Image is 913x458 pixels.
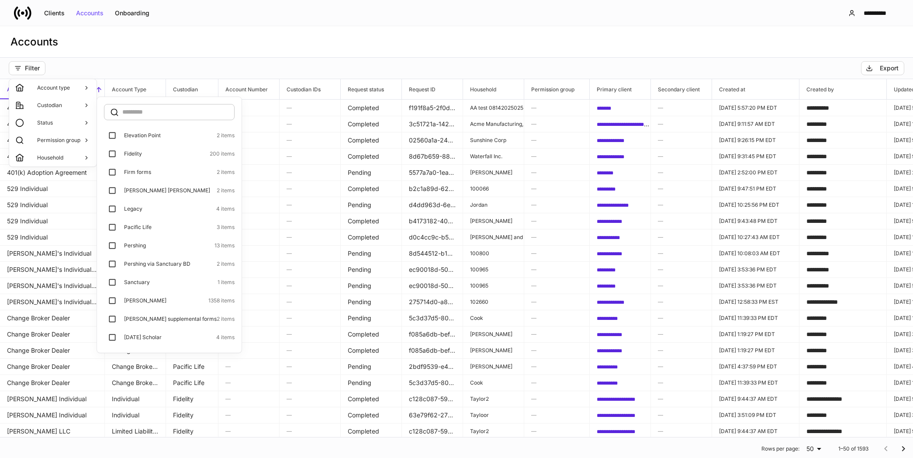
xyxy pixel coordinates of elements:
p: 2 items [217,132,235,139]
p: 4 items [216,334,235,341]
p: Household [37,154,63,161]
p: [PERSON_NAME] supplemental forms [124,316,217,323]
p: Elevation Point [124,132,161,139]
p: Fidelity [124,150,142,157]
p: [DATE] Scholar [124,334,162,341]
p: 200 items [210,150,235,157]
p: Legacy [124,205,142,212]
p: Permission group [37,137,80,144]
p: Pershing [124,242,146,249]
p: Firm forms [124,169,151,176]
p: Custodian [37,102,62,109]
p: Sanctuary [124,279,150,286]
p: [PERSON_NAME] [124,297,166,304]
p: Pacific Life [124,224,152,231]
p: 1358 items [208,297,235,304]
p: 2 items [217,260,235,267]
p: 1 items [218,279,235,286]
p: 2 items [217,316,235,323]
p: Pershing via Sanctuary BD [124,260,190,267]
p: 13 items [214,242,235,249]
p: 3 items [217,224,235,231]
p: 4 items [216,205,235,212]
p: 2 items [217,187,235,194]
p: 2 items [217,169,235,176]
p: Status [37,119,53,126]
p: Account type [37,84,70,91]
p: [PERSON_NAME] [PERSON_NAME] [124,187,210,194]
